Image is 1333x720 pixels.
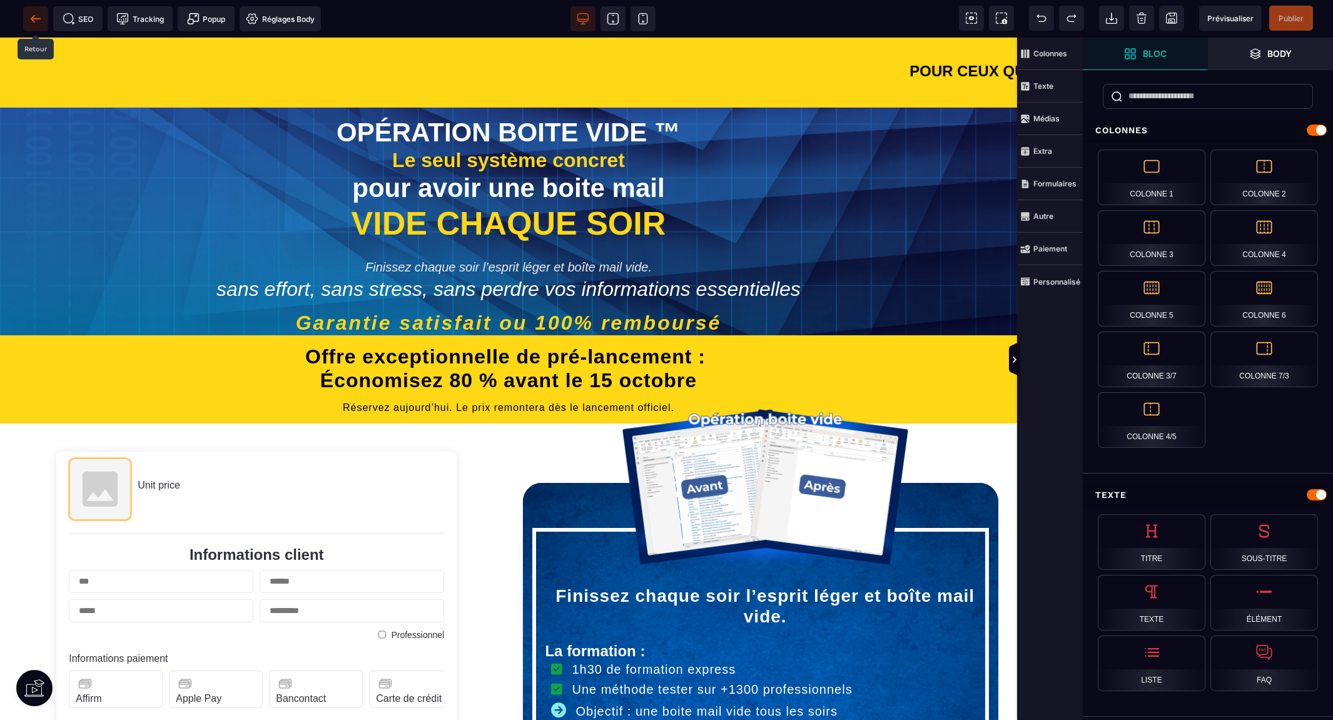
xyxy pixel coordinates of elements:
strong: pour avoir une boite mail [352,136,664,165]
span: Prévisualiser [1207,14,1254,23]
strong: Formulaires [1033,179,1077,188]
span: Médias [1017,103,1083,135]
div: Texte [1098,575,1205,631]
span: Aperçu [1199,6,1262,31]
div: Colonne 1 [1098,150,1205,205]
span: Favicon [240,6,321,31]
text: Objectif : une boite mail vide tous les soirs [573,664,841,684]
strong: Finissez chaque soir l’esprit léger et boîte mail vide. [365,223,652,236]
img: credit-card-icon.png [376,637,395,656]
span: Extra [1017,135,1083,168]
h2: Informations paiement [69,616,444,627]
span: Rétablir [1059,6,1084,31]
label: Professionnel [391,592,444,602]
h2: Informations client [69,509,444,527]
text: 1h30 de formation express [569,622,739,642]
text: Réservez aujourd’hui. Le prix remontera dès le lancement officiel. [19,361,998,379]
span: SEO [63,13,94,25]
div: FAQ [1210,636,1318,691]
div: Colonne 5 [1098,271,1205,327]
h1: Offre exceptionnelle de pré-lancement : Économisez 80 % avant le 15 octobre [19,301,998,362]
strong: Médias [1033,114,1060,123]
div: Colonne 3/7 [1098,332,1205,387]
label: Carte de crédit [376,656,442,667]
span: Enregistrer [1159,6,1184,31]
span: Réglages Body [246,13,315,25]
span: Voir mobile [631,6,656,31]
div: Sous-titre [1210,514,1318,570]
img: b83449eca90fd40980f62277705b2ada_OBV-_Avant-_Apres_04.png [622,369,908,530]
div: Colonnes [1083,119,1333,142]
div: Texte [1083,484,1333,507]
img: credit-card-icon.png [176,637,195,656]
span: Paiement [1017,233,1083,265]
span: Formulaires [1017,168,1083,200]
span: Voir bureau [570,6,596,31]
span: Ouvrir les blocs [1083,38,1208,70]
strong: Le seul système concret [392,111,625,134]
span: Capture d'écran [989,6,1014,31]
div: La formation : [545,606,986,621]
span: sans effort, sans stress, sans perdre vos informations essentielles [216,240,801,263]
strong: Extra [1033,146,1052,156]
span: Enregistrer le contenu [1269,6,1313,31]
strong: Autre [1033,211,1053,221]
strong: Paiement [1033,244,1067,253]
div: Titre [1098,514,1205,570]
span: Importer [1099,6,1124,31]
span: Ouvrir les calques [1208,38,1333,70]
span: Publier [1279,14,1304,23]
label: Bancontact [276,656,326,667]
strong: Texte [1033,81,1053,91]
b: VIDE CHAQUE SOIR [352,168,666,204]
span: Voir les composants [959,6,984,31]
span: Personnalisé [1017,265,1083,298]
div: Liste [1098,636,1205,691]
span: Métadata SEO [53,6,103,31]
img: Product image [69,420,131,483]
span: Autre [1017,200,1083,233]
img: credit-card-icon.png [76,637,94,656]
strong: OPÉRATION BOITE VIDE ™ [337,80,681,109]
strong: Bloc [1143,49,1167,58]
div: Colonne 7/3 [1210,332,1318,387]
div: Colonne 4/5 [1098,392,1205,448]
strong: Colonnes [1033,49,1067,58]
label: Affirm [76,656,101,667]
div: Colonne 2 [1210,150,1318,205]
span: Nettoyage [1129,6,1154,31]
strong: Personnalisé [1033,277,1080,286]
span: Défaire [1029,6,1054,31]
label: Apple Pay [176,656,221,667]
span: Colonnes [1017,38,1083,70]
span: Code de suivi [108,6,173,31]
span: Tracking [116,13,164,25]
span: Créer une alerte modale [178,6,235,31]
span: Afficher les vues [1083,342,1095,379]
span: Garantie satisfait ou 100% remboursé [296,274,722,297]
strong: Body [1268,49,1292,58]
span: Popup [187,13,226,25]
img: credit-card-icon.png [276,637,295,656]
div: Colonne 4 [1210,210,1318,266]
div: Colonne 6 [1210,271,1318,327]
span: Texte [1017,70,1083,103]
span: Retour [23,6,48,31]
span: Unit price [138,442,180,453]
text: Finissez chaque soir l’esprit léger et boîte mail vide. [545,545,986,593]
div: Élément [1210,575,1318,631]
text: Une méthode tester sur +1300 professionnels [569,645,856,659]
span: Voir tablette [601,6,626,31]
div: Colonne 3 [1098,210,1205,266]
